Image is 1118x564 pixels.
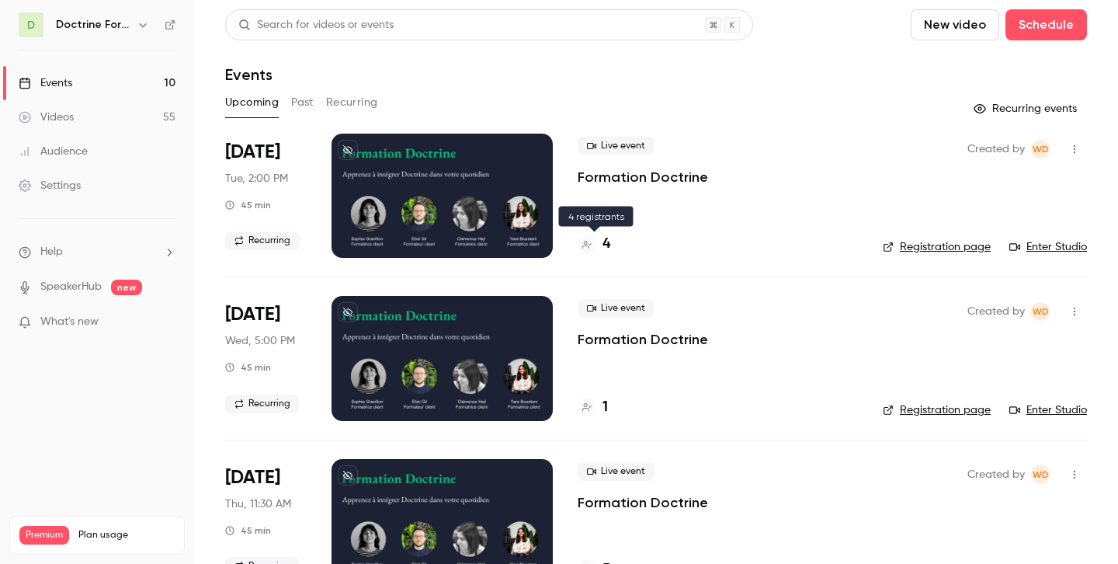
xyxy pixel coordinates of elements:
[967,302,1025,321] span: Created by
[225,524,271,537] div: 45 min
[40,279,102,295] a: SpeakerHub
[911,9,999,40] button: New video
[225,65,273,84] h1: Events
[225,171,288,186] span: Tue, 2:00 PM
[1031,302,1050,321] span: Webinar Doctrine
[225,90,279,115] button: Upcoming
[1033,302,1049,321] span: WD
[326,90,378,115] button: Recurring
[225,361,271,374] div: 45 min
[883,239,991,255] a: Registration page
[238,17,394,33] div: Search for videos or events
[1005,9,1087,40] button: Schedule
[578,493,708,512] a: Formation Doctrine
[225,465,280,490] span: [DATE]
[578,330,708,349] a: Formation Doctrine
[578,462,654,481] span: Live event
[225,496,291,512] span: Thu, 11:30 AM
[578,168,708,186] a: Formation Doctrine
[225,140,280,165] span: [DATE]
[111,280,142,295] span: new
[19,244,175,260] li: help-dropdown-opener
[291,90,314,115] button: Past
[578,299,654,318] span: Live event
[225,199,271,211] div: 45 min
[578,234,610,255] a: 4
[225,232,300,250] span: Recurring
[883,402,991,418] a: Registration page
[1009,402,1087,418] a: Enter Studio
[40,244,63,260] span: Help
[78,529,175,541] span: Plan usage
[27,17,35,33] span: D
[967,465,1025,484] span: Created by
[967,96,1087,121] button: Recurring events
[1033,465,1049,484] span: WD
[19,526,69,545] span: Premium
[19,110,74,125] div: Videos
[602,397,608,418] h4: 1
[19,144,88,159] div: Audience
[225,395,300,413] span: Recurring
[1031,465,1050,484] span: Webinar Doctrine
[225,134,307,258] div: Sep 2 Tue, 2:00 PM (Europe/Paris)
[56,17,130,33] h6: Doctrine Formation Corporate
[578,397,608,418] a: 1
[967,140,1025,158] span: Created by
[1031,140,1050,158] span: Webinar Doctrine
[19,75,72,91] div: Events
[578,137,654,155] span: Live event
[1033,140,1049,158] span: WD
[225,296,307,420] div: Sep 3 Wed, 5:00 PM (Europe/Paris)
[40,314,99,330] span: What's new
[225,333,295,349] span: Wed, 5:00 PM
[157,315,175,329] iframe: Noticeable Trigger
[19,178,81,193] div: Settings
[1009,239,1087,255] a: Enter Studio
[225,302,280,327] span: [DATE]
[602,234,610,255] h4: 4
